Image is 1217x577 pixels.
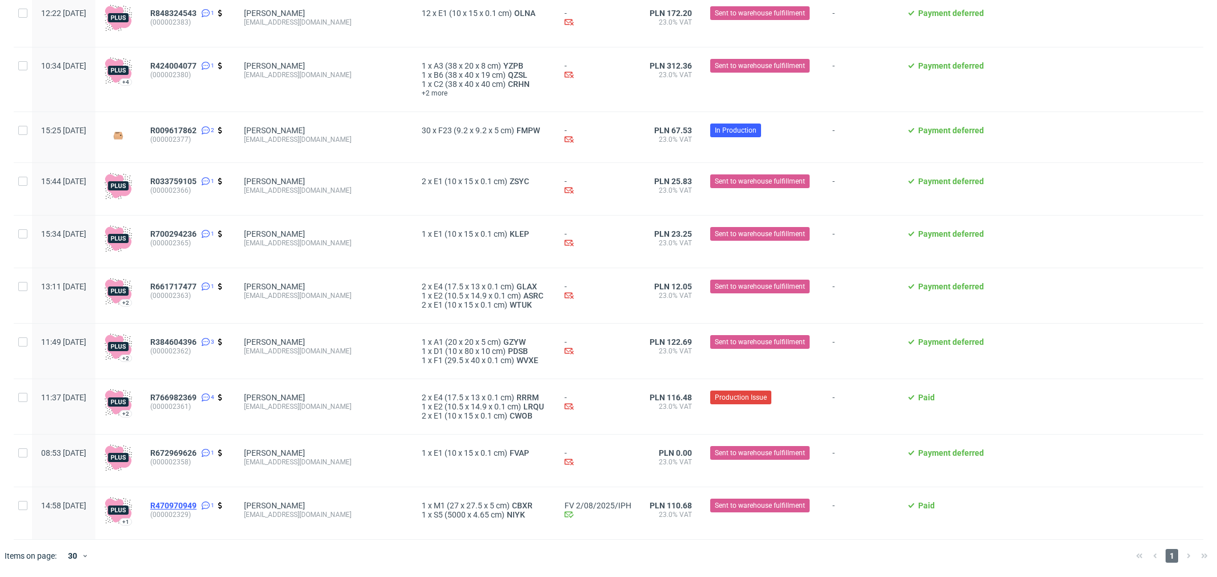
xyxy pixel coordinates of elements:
span: R384604396 [150,337,197,347]
span: WTUK [507,300,534,309]
span: 4 [211,393,214,402]
a: KLEP [507,229,531,238]
div: - [565,61,631,81]
div: x [422,177,546,186]
span: 15:44 [DATE] [41,177,86,186]
span: 2 [422,393,426,402]
a: [PERSON_NAME] [244,61,305,70]
span: Paid [918,501,935,510]
span: PLN 312.36 [650,61,692,70]
a: R384604396 [150,337,199,347]
img: plus-icon.676465ae8f3a83198b3f.png [105,277,132,305]
span: E4 (17.5 x 13 x 0.1 cm) [434,282,514,291]
a: GZYW [501,337,528,347]
span: E1 (10 x 15 x 0.1 cm) [438,9,512,18]
span: - [832,9,888,33]
span: 2 [422,282,426,291]
a: CBXR [510,501,535,510]
img: plus-icon.676465ae8f3a83198b3f.png [105,333,132,360]
span: 11:37 [DATE] [41,393,86,402]
a: [PERSON_NAME] [244,337,305,347]
div: [EMAIL_ADDRESS][DOMAIN_NAME] [244,135,403,144]
span: NIYK [505,510,527,519]
span: A1 (20 x 20 x 5 cm) [434,337,501,347]
span: 2 [422,177,426,186]
span: GLAX [514,282,539,291]
span: - [832,282,888,309]
span: R661717477 [150,282,197,291]
span: 1 [422,291,426,300]
div: - [565,177,631,197]
span: (000002361) [150,402,226,411]
span: 08:53 [DATE] [41,448,86,457]
span: 1 [211,282,214,291]
div: x [422,291,546,300]
span: M1 (27 x 27.5 x 5 cm) [434,501,510,510]
div: x [422,411,546,420]
span: E4 (17.5 x 13 x 0.1 cm) [434,393,514,402]
a: [PERSON_NAME] [244,126,305,135]
span: R424004077 [150,61,197,70]
span: (000002366) [150,186,226,195]
span: Sent to warehouse fulfillment [715,176,805,186]
span: Sent to warehouse fulfillment [715,281,805,292]
span: (000002329) [150,510,226,519]
span: Payment deferred [918,61,984,70]
span: 1 [422,337,426,347]
div: - [565,126,631,146]
div: [EMAIL_ADDRESS][DOMAIN_NAME] [244,510,403,519]
a: FV 2/08/2025/IPH [565,501,631,510]
div: x [422,393,546,402]
span: PLN 172.20 [650,9,692,18]
span: 2 [422,411,426,420]
a: YZPB [501,61,526,70]
div: x [422,126,546,135]
span: Sent to warehouse fulfillment [715,500,805,511]
span: - [832,229,888,254]
div: [EMAIL_ADDRESS][DOMAIN_NAME] [244,186,403,195]
span: 23.0% VAT [650,70,692,79]
span: PLN 12.05 [654,282,692,291]
div: x [422,501,546,510]
span: R700294236 [150,229,197,238]
a: [PERSON_NAME] [244,177,305,186]
a: ZSYC [507,177,531,186]
a: CWOB [507,411,535,420]
span: PLN 67.53 [654,126,692,135]
a: [PERSON_NAME] [244,393,305,402]
div: x [422,300,546,309]
span: 23.0% VAT [650,186,692,195]
img: plus-icon.676465ae8f3a83198b3f.png [105,496,132,524]
span: E1 (10 x 15 x 0.1 cm) [434,229,507,238]
div: +2 [122,355,129,361]
a: R672969626 [150,448,199,457]
a: [PERSON_NAME] [244,282,305,291]
span: Payment deferred [918,177,984,186]
div: x [422,9,546,18]
span: (000002363) [150,291,226,300]
a: FVAP [507,448,531,457]
div: [EMAIL_ADDRESS][DOMAIN_NAME] [244,238,403,248]
span: 2 [422,300,426,309]
a: R424004077 [150,61,199,70]
span: Sent to warehouse fulfillment [715,229,805,239]
span: Payment deferred [918,448,984,457]
span: E1 (10 x 15 x 0.1 cm) [434,300,507,309]
a: R848324543 [150,9,199,18]
span: 1 [422,510,426,519]
span: 1 [422,70,426,79]
span: 1 [422,402,426,411]
span: C2 (38 x 40 x 40 cm) [434,79,506,89]
a: R009617862 [150,126,199,135]
a: 1 [199,177,214,186]
span: E1 (10 x 15 x 0.1 cm) [434,177,507,186]
span: 1 [211,177,214,186]
span: (000002383) [150,18,226,27]
span: E2 (10.5 x 14.9 x 0.1 cm) [434,402,521,411]
span: (000002362) [150,347,226,356]
div: x [422,282,546,291]
span: 23.0% VAT [650,291,692,300]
